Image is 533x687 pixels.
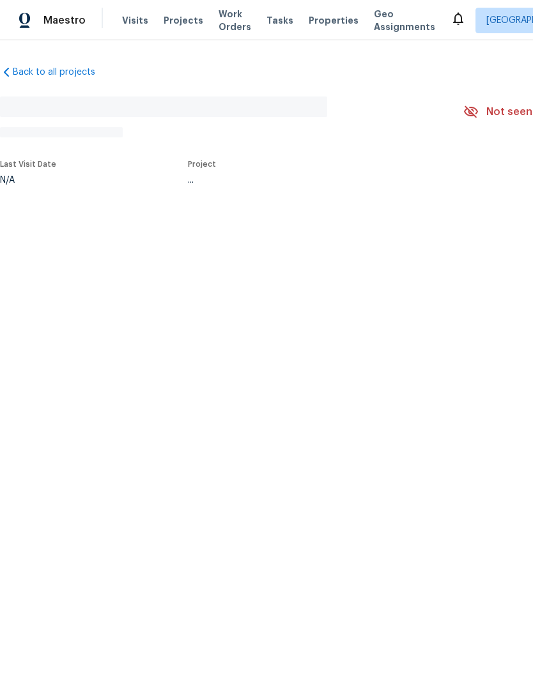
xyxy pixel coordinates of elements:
[122,14,148,27] span: Visits
[374,8,435,33] span: Geo Assignments
[266,16,293,25] span: Tasks
[309,14,359,27] span: Properties
[219,8,251,33] span: Work Orders
[188,160,216,168] span: Project
[164,14,203,27] span: Projects
[188,176,433,185] div: ...
[43,14,86,27] span: Maestro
